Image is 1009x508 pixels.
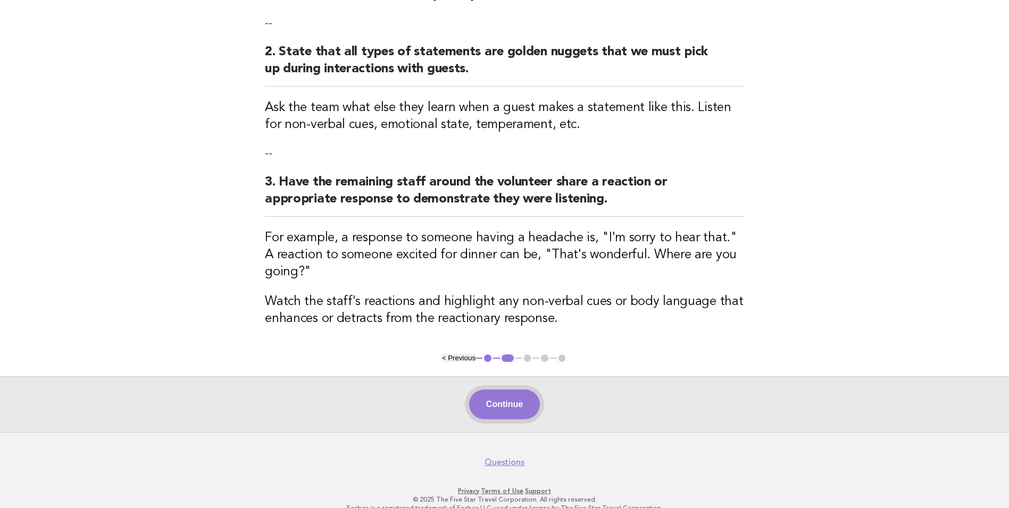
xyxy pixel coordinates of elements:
button: < Previous [442,354,476,362]
a: Privacy [458,487,479,495]
a: Questions [485,457,524,468]
button: Continue [469,390,540,419]
h3: Ask the team what else they learn when a guest makes a statement like this. Listen for non-verbal... [265,99,744,133]
button: 2 [500,353,515,363]
button: 1 [482,353,493,363]
p: -- [265,146,744,161]
h2: 3. Have the remaining staff around the volunteer share a reaction or appropriate response to demo... [265,174,744,217]
a: Support [525,487,551,495]
a: Terms of Use [481,487,523,495]
p: -- [265,16,744,31]
h3: For example, a response to someone having a headache is, "I'm sorry to hear that." A reaction to ... [265,230,744,281]
h2: 2. State that all types of statements are golden nuggets that we must pick up during interactions... [265,44,744,87]
p: · · [179,487,830,495]
h3: Watch the staff's reactions and highlight any non-verbal cues or body language that enhances or d... [265,293,744,327]
p: © 2025 The Five Star Travel Corporation. All rights reserved. [179,495,830,504]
